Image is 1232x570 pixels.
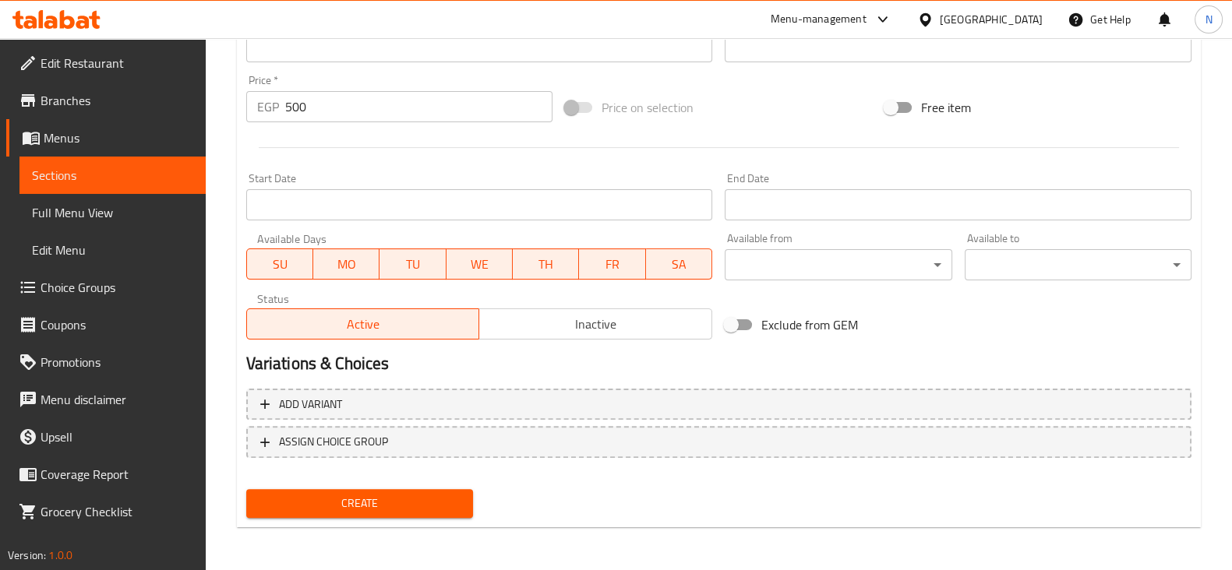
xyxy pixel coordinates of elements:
span: Promotions [41,353,193,371]
span: Inactive [485,313,706,336]
span: Upsell [41,427,193,446]
input: Please enter product barcode [246,31,713,62]
button: TH [513,248,579,280]
span: Coupons [41,315,193,334]
button: Active [246,308,480,340]
span: ASSIGN CHOICE GROUP [279,432,388,452]
p: EGP [257,97,279,116]
span: Sections [32,166,193,185]
span: Version: [8,545,46,565]
div: ​ [725,249,951,280]
input: Please enter product sku [725,31,1191,62]
div: ​ [965,249,1191,280]
button: FR [579,248,645,280]
span: Choice Groups [41,278,193,297]
a: Coupons [6,306,206,343]
a: Promotions [6,343,206,381]
input: Please enter price [285,91,553,122]
span: Grocery Checklist [41,502,193,521]
button: SA [646,248,712,280]
a: Menus [6,119,206,157]
span: Create [259,494,461,513]
span: Branches [41,91,193,110]
a: Grocery Checklist [6,493,206,530]
a: Choice Groups [6,269,206,306]
span: Edit Restaurant [41,54,193,72]
a: Sections [19,157,206,194]
span: Price on selection [602,98,694,117]
span: Free item [921,98,971,117]
div: Menu-management [771,10,867,29]
button: MO [313,248,379,280]
h2: Variations & Choices [246,352,1191,375]
span: Coverage Report [41,465,193,484]
span: Full Menu View [32,203,193,222]
button: Inactive [478,308,712,340]
span: N [1205,11,1212,28]
span: SA [652,253,706,276]
button: Create [246,489,473,518]
a: Branches [6,82,206,119]
a: Full Menu View [19,194,206,231]
button: TU [379,248,446,280]
a: Upsell [6,418,206,456]
span: MO [319,253,373,276]
button: Add variant [246,389,1191,420]
span: TU [386,253,439,276]
span: TH [519,253,573,276]
span: Active [253,313,474,336]
button: SU [246,248,313,280]
a: Edit Menu [19,231,206,269]
span: SU [253,253,307,276]
span: WE [453,253,507,276]
span: Edit Menu [32,241,193,259]
button: ASSIGN CHOICE GROUP [246,426,1191,458]
span: Exclude from GEM [761,315,858,334]
div: [GEOGRAPHIC_DATA] [940,11,1043,28]
span: Menu disclaimer [41,390,193,409]
a: Coverage Report [6,456,206,493]
a: Edit Restaurant [6,44,206,82]
a: Menu disclaimer [6,381,206,418]
span: FR [585,253,639,276]
span: Menus [44,128,193,147]
span: 1.0.0 [48,545,72,565]
button: WE [447,248,513,280]
span: Add variant [279,395,342,414]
